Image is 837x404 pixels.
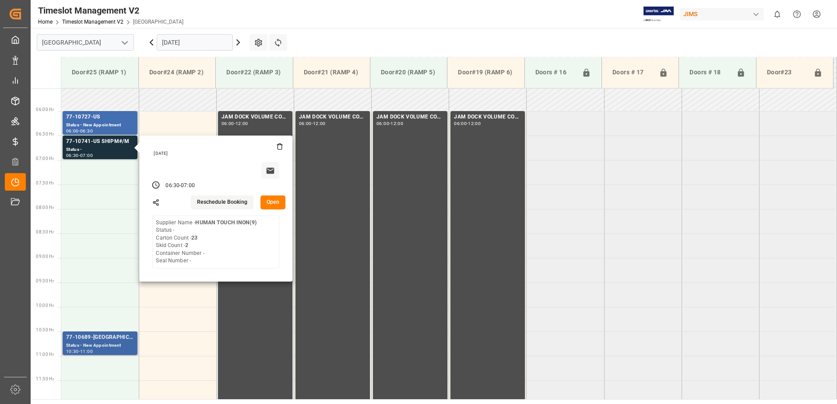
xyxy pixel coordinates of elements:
[36,303,54,308] span: 10:00 Hr
[680,6,767,22] button: JIMS
[686,64,732,81] div: Doors # 18
[36,230,54,234] span: 08:30 Hr
[36,279,54,283] span: 09:30 Hr
[36,205,54,210] span: 08:00 Hr
[66,333,134,342] div: 77-10689-[GEOGRAPHIC_DATA]
[36,181,54,185] span: 07:30 Hr
[468,122,481,125] div: 12:00
[313,122,326,125] div: 12:00
[79,153,80,157] div: -
[185,242,188,248] b: 2
[79,349,80,353] div: -
[66,122,134,129] div: Status - New Appointment
[644,7,674,22] img: Exertis%20JAM%20-%20Email%20Logo.jpg_1722504956.jpg
[118,36,131,49] button: open menu
[36,352,54,357] span: 11:00 Hr
[389,122,390,125] div: -
[376,122,389,125] div: 06:00
[165,182,179,190] div: 06:30
[191,195,253,209] button: Reschedule Booking
[763,64,810,81] div: Door#23
[222,122,234,125] div: 06:00
[181,182,195,190] div: 07:00
[36,156,54,161] span: 07:00 Hr
[609,64,655,81] div: Doors # 17
[179,182,181,190] div: -
[300,64,363,80] div: Door#21 (RAMP 4)
[38,19,53,25] a: Home
[195,219,257,226] b: HUMAN TOUCH INON(9)
[36,254,54,259] span: 09:00 Hr
[156,219,256,265] div: Supplier Name - Status - Carton Count - Skid Count - Container Number - Seal Number -
[191,235,197,241] b: 23
[454,113,521,122] div: JAM DOCK VOLUME CONTROL
[80,129,93,133] div: 06:30
[234,122,236,125] div: -
[787,4,807,24] button: Help Center
[299,122,312,125] div: 06:00
[38,4,183,17] div: Timeslot Management V2
[36,376,54,381] span: 11:30 Hr
[66,137,134,146] div: 77-10741-US SHIPM#/M
[36,132,54,136] span: 06:30 Hr
[454,64,517,80] div: Door#19 (RAMP 6)
[66,153,79,157] div: 06:30
[377,64,440,80] div: Door#20 (RAMP 5)
[680,8,764,21] div: JIMS
[68,64,131,80] div: Door#25 (RAMP 1)
[79,129,80,133] div: -
[80,349,93,353] div: 11:00
[66,342,134,349] div: Status - New Appointment
[454,122,467,125] div: 06:00
[66,129,79,133] div: 06:00
[222,113,289,122] div: JAM DOCK VOLUME CONTROL
[299,113,366,122] div: JAM DOCK VOLUME CONTROL
[236,122,248,125] div: 12:00
[80,153,93,157] div: 07:00
[532,64,578,81] div: Doors # 16
[312,122,313,125] div: -
[157,34,233,51] input: DD.MM.YYYY
[260,195,286,209] button: Open
[37,34,134,51] input: Type to search/select
[223,64,285,80] div: Door#22 (RAMP 3)
[66,113,134,122] div: 77-10727-US
[151,150,283,157] div: [DATE]
[767,4,787,24] button: show 0 new notifications
[66,146,134,153] div: Status -
[146,64,208,80] div: Door#24 (RAMP 2)
[376,113,444,122] div: JAM DOCK VOLUME CONTROL
[66,349,79,353] div: 10:30
[467,122,468,125] div: -
[390,122,403,125] div: 12:00
[36,327,54,332] span: 10:30 Hr
[36,107,54,112] span: 06:00 Hr
[62,19,123,25] a: Timeslot Management V2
